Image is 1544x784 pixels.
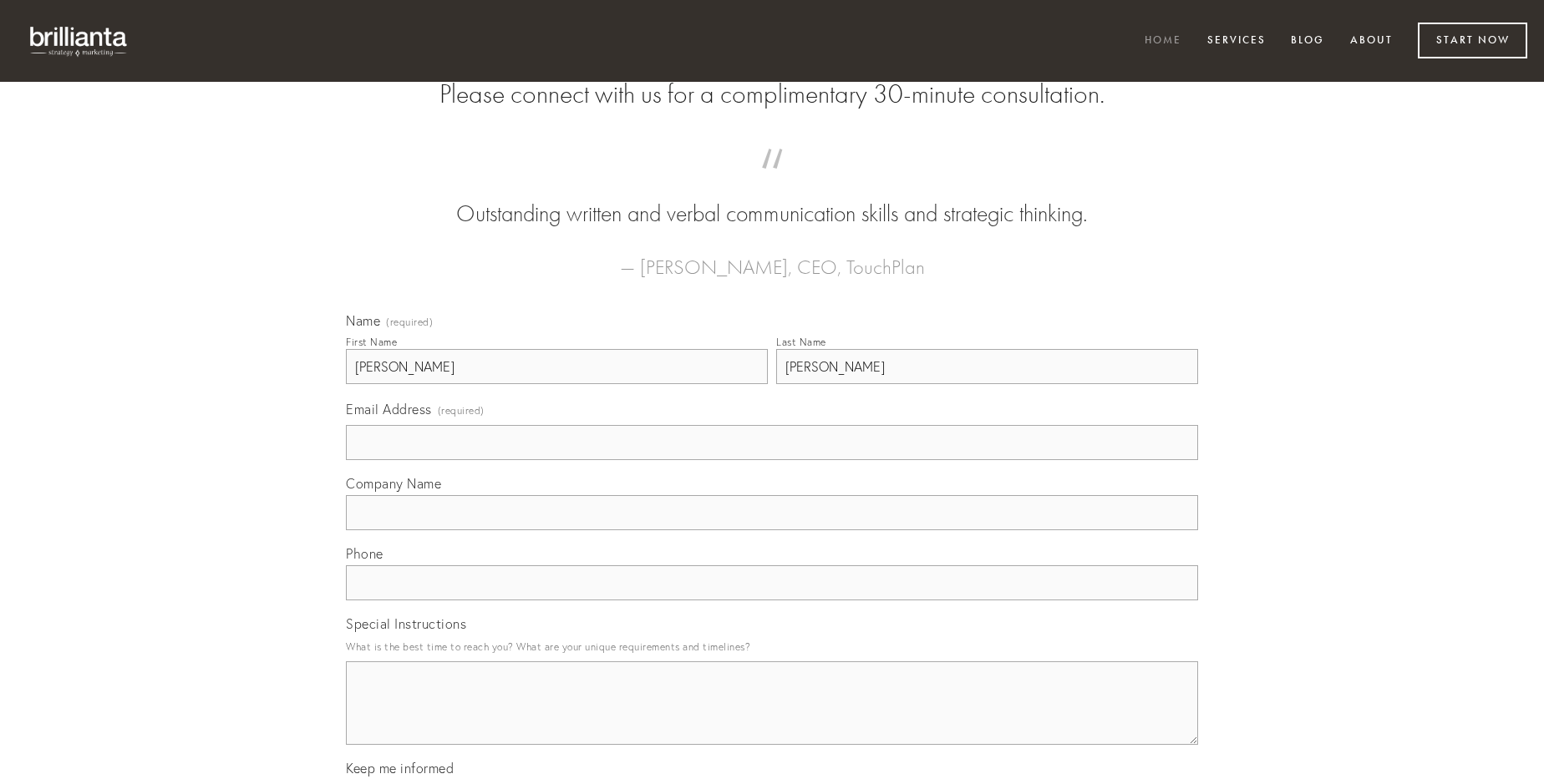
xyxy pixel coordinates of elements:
[386,317,433,327] span: (required)
[1134,28,1192,55] a: Home
[346,615,466,632] span: Special Instructions
[346,312,380,329] span: Name
[1196,28,1277,55] a: Services
[1280,28,1335,55] a: Blog
[1418,23,1527,58] a: Start Now
[346,545,383,562] span: Phone
[373,165,1171,230] blockquote: Outstanding written and verbal communication skills and strategic thinking.
[346,336,397,348] div: First Name
[346,78,1198,110] h2: Please connect with us for a complimentary 30-minute consultation.
[346,475,441,492] span: Company Name
[1339,28,1404,55] a: About
[776,336,826,348] div: Last Name
[346,635,1198,658] p: What is the best time to reach you? What are your unique requirements and timelines?
[373,230,1171,284] figcaption: — [PERSON_NAME], CEO, TouchPlan
[373,165,1171,198] span: “
[17,17,142,65] img: brillianta - research, strategy, marketing
[346,401,432,417] span: Email Address
[438,399,485,422] span: (required)
[346,760,454,776] span: Keep me informed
